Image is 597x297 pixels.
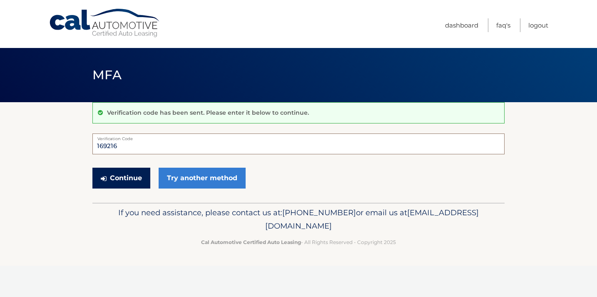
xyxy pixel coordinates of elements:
[282,208,356,217] span: [PHONE_NUMBER]
[92,67,122,83] span: MFA
[159,168,246,189] a: Try another method
[92,133,505,140] label: Verification Code
[98,238,499,247] p: - All Rights Reserved - Copyright 2025
[201,239,301,245] strong: Cal Automotive Certified Auto Leasing
[49,8,161,38] a: Cal Automotive
[92,168,150,189] button: Continue
[92,133,505,154] input: Verification Code
[445,18,478,32] a: Dashboard
[265,208,479,231] span: [EMAIL_ADDRESS][DOMAIN_NAME]
[107,109,309,116] p: Verification code has been sent. Please enter it below to continue.
[496,18,510,32] a: FAQ's
[528,18,548,32] a: Logout
[98,206,499,233] p: If you need assistance, please contact us at: or email us at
